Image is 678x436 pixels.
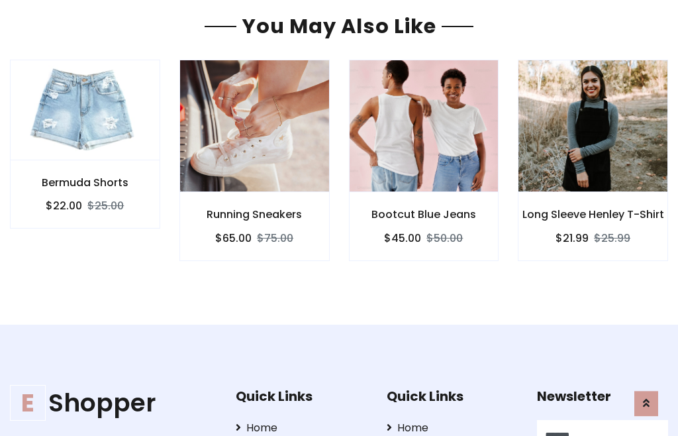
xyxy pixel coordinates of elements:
[10,60,160,229] a: Bermuda Shorts $22.00$25.00
[10,385,46,421] span: E
[349,60,499,260] a: Bootcut Blue Jeans $45.00$50.00
[518,208,667,221] h6: Long Sleeve Henley T-Shirt
[46,199,82,212] h6: $22.00
[180,208,329,221] h6: Running Sneakers
[387,388,518,404] h5: Quick Links
[426,231,463,246] del: $50.00
[236,12,442,40] span: You May Also Like
[257,231,293,246] del: $75.00
[518,60,668,260] a: Long Sleeve Henley T-Shirt $21.99$25.99
[236,420,367,436] a: Home
[87,198,124,213] del: $25.00
[387,420,518,436] a: Home
[537,388,668,404] h5: Newsletter
[11,176,160,189] h6: Bermuda Shorts
[384,232,421,245] h6: $45.00
[179,60,330,260] a: Running Sneakers $65.00$75.00
[10,388,215,418] a: EShopper
[10,388,215,418] h1: Shopper
[594,231,630,246] del: $25.99
[236,388,367,404] h5: Quick Links
[215,232,252,245] h6: $65.00
[556,232,589,245] h6: $21.99
[350,208,499,221] h6: Bootcut Blue Jeans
